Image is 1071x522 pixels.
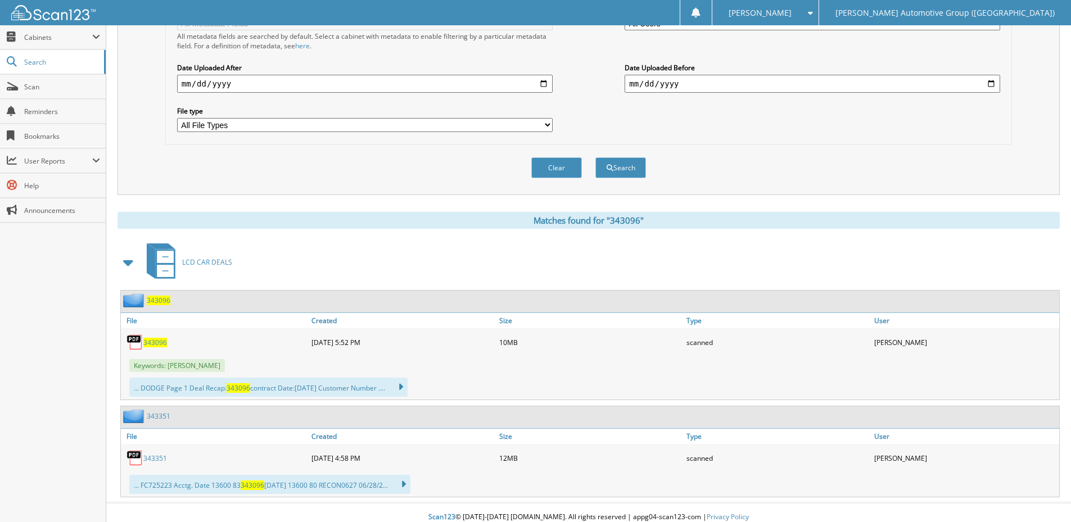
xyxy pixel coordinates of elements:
label: File type [177,106,553,116]
span: Reminders [24,107,100,116]
img: PDF.png [126,334,143,351]
span: Search [24,57,98,67]
a: LCD CAR DEALS [140,240,232,284]
input: start [177,75,553,93]
a: Created [309,313,496,328]
input: end [625,75,1000,93]
div: Matches found for "343096" [118,212,1060,229]
div: 12MB [496,447,684,469]
span: Help [24,181,100,190]
a: Type [684,429,871,444]
div: [DATE] 4:58 PM [309,447,496,469]
img: PDF.png [126,450,143,466]
div: scanned [684,447,871,469]
img: scan123-logo-white.svg [11,5,96,20]
div: [PERSON_NAME] [871,447,1059,469]
span: User Reports [24,156,92,166]
span: [PERSON_NAME] [729,10,792,16]
a: 343351 [147,411,170,421]
a: File [121,429,309,444]
span: LCD CAR DEALS [182,257,232,267]
div: ... DODGE Page 1 Deal Recap: contract Date:[DATE] Customer Number .... [129,378,408,397]
a: Privacy Policy [707,512,749,521]
span: Scan [24,82,100,92]
div: scanned [684,331,871,353]
img: folder2.png [123,409,147,423]
div: [DATE] 5:52 PM [309,331,496,353]
div: [PERSON_NAME] [871,331,1059,353]
a: Size [496,313,684,328]
span: Announcements [24,206,100,215]
span: 343096 [241,480,264,490]
label: Date Uploaded Before [625,63,1000,72]
div: ... FC725223 Acctg. Date 13600 83 [DATE] 13600 80 RECON0627 06/28/2... [129,475,410,494]
button: Search [595,157,646,178]
div: 10MB [496,331,684,353]
a: here [295,41,310,51]
span: 343096 [227,383,250,393]
a: 343096 [143,338,167,347]
iframe: Chat Widget [1015,468,1071,522]
span: Cabinets [24,33,92,42]
a: 343096 [147,296,170,305]
div: All metadata fields are searched by default. Select a cabinet with metadata to enable filtering b... [177,31,553,51]
span: Keywords: [PERSON_NAME] [129,359,225,372]
a: Size [496,429,684,444]
span: Scan123 [428,512,455,521]
a: 343351 [143,453,167,463]
a: User [871,313,1059,328]
img: folder2.png [123,293,147,307]
label: Date Uploaded After [177,63,553,72]
a: File [121,313,309,328]
span: [PERSON_NAME] Automotive Group ([GEOGRAPHIC_DATA]) [835,10,1055,16]
a: Type [684,313,871,328]
a: User [871,429,1059,444]
span: Bookmarks [24,131,100,141]
button: Clear [531,157,582,178]
a: Created [309,429,496,444]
